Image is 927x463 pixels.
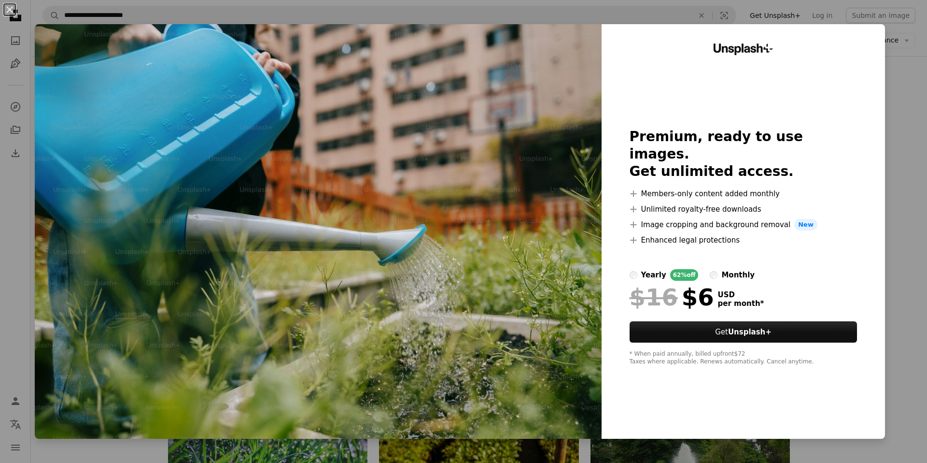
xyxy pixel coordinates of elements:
div: monthly [721,269,755,281]
span: $16 [630,285,678,310]
strong: Unsplash+ [728,328,772,336]
span: per month * [718,299,764,308]
span: New [794,219,817,231]
div: yearly [641,269,666,281]
span: USD [718,290,764,299]
button: GetUnsplash+ [630,321,857,343]
div: * When paid annually, billed upfront $72 Taxes where applicable. Renews automatically. Cancel any... [630,350,857,366]
li: Unlimited royalty-free downloads [630,203,857,215]
li: Image cropping and background removal [630,219,857,231]
input: yearly62%off [630,271,637,279]
div: $6 [630,285,714,310]
div: 62% off [670,269,699,281]
h2: Premium, ready to use images. Get unlimited access. [630,128,857,180]
li: Members-only content added monthly [630,188,857,200]
input: monthly [710,271,717,279]
li: Enhanced legal protections [630,234,857,246]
